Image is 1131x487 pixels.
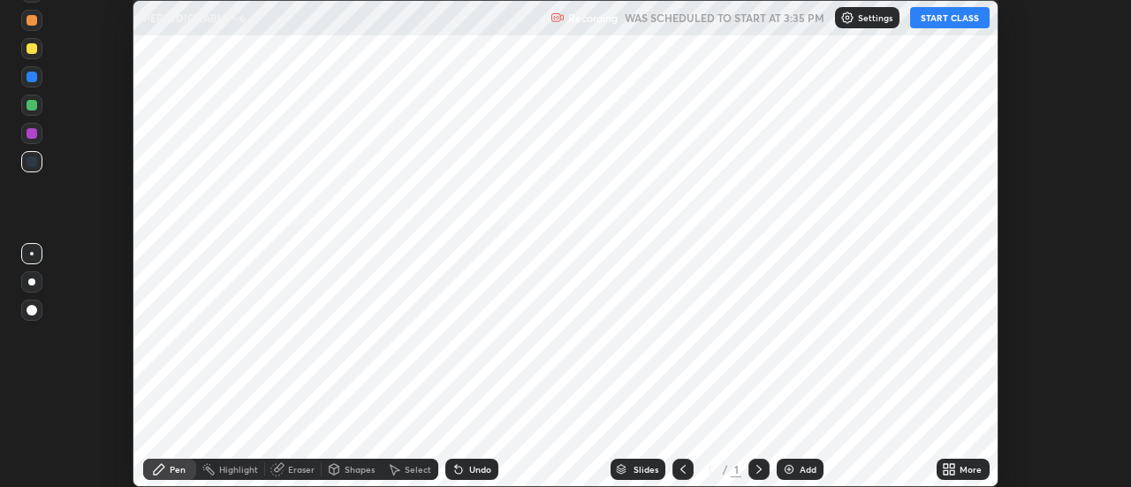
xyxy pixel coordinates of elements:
div: Slides [634,465,658,474]
div: 1 [731,461,741,477]
div: Shapes [345,465,375,474]
p: Settings [858,13,892,22]
div: 1 [701,464,718,475]
img: class-settings-icons [840,11,854,25]
div: More [960,465,982,474]
p: PERIODIC TABLE - 6 [143,11,246,25]
div: Undo [469,465,491,474]
div: Select [405,465,431,474]
button: START CLASS [910,7,990,28]
div: / [722,464,727,475]
div: Pen [170,465,186,474]
img: recording.375f2c34.svg [550,11,565,25]
h5: WAS SCHEDULED TO START AT 3:35 PM [625,10,824,26]
div: Add [800,465,816,474]
div: Highlight [219,465,258,474]
p: Recording [568,11,618,25]
img: add-slide-button [782,462,796,476]
div: Eraser [288,465,315,474]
